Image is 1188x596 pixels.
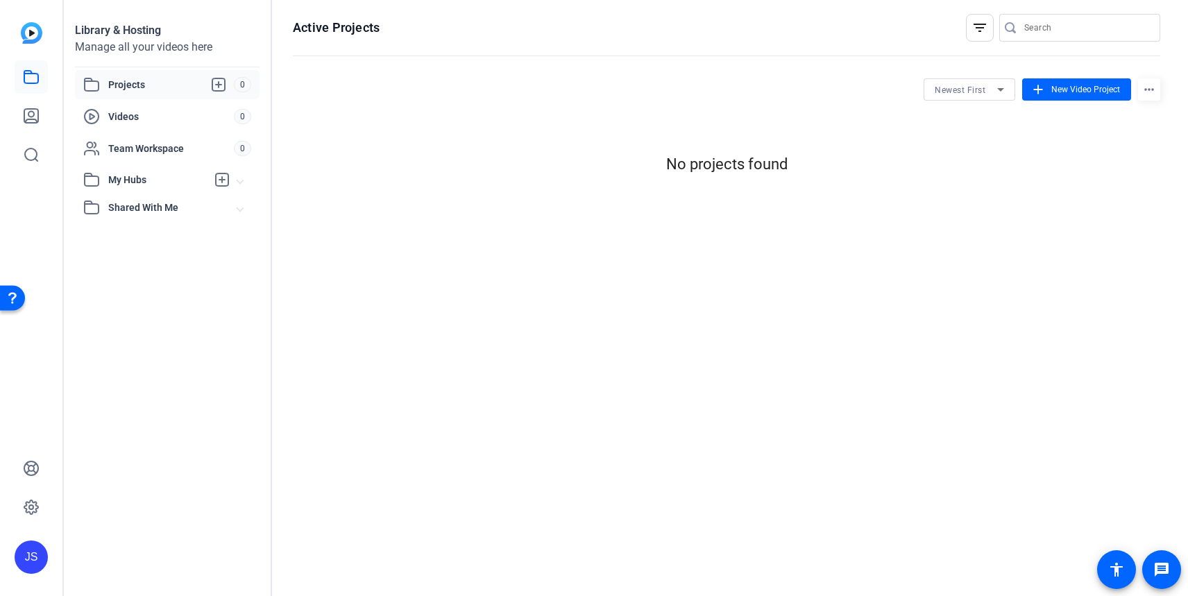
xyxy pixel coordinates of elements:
[75,39,260,56] div: Manage all your videos here
[21,22,42,44] img: blue-gradient.svg
[1138,78,1160,101] mat-icon: more_horiz
[15,540,48,574] div: JS
[75,22,260,39] div: Library & Hosting
[108,201,237,215] span: Shared With Me
[234,141,251,156] span: 0
[234,109,251,124] span: 0
[1051,83,1120,96] span: New Video Project
[935,85,985,95] span: Newest First
[1108,561,1125,578] mat-icon: accessibility
[971,19,988,36] mat-icon: filter_list
[108,110,234,124] span: Videos
[75,166,260,194] mat-expansion-panel-header: My Hubs
[293,19,380,36] h1: Active Projects
[1022,78,1131,101] button: New Video Project
[234,77,251,92] span: 0
[1024,19,1149,36] input: Search
[1153,561,1170,578] mat-icon: message
[108,173,207,187] span: My Hubs
[108,142,234,155] span: Team Workspace
[108,76,234,93] span: Projects
[293,153,1160,176] div: No projects found
[75,194,260,221] mat-expansion-panel-header: Shared With Me
[1030,82,1046,97] mat-icon: add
